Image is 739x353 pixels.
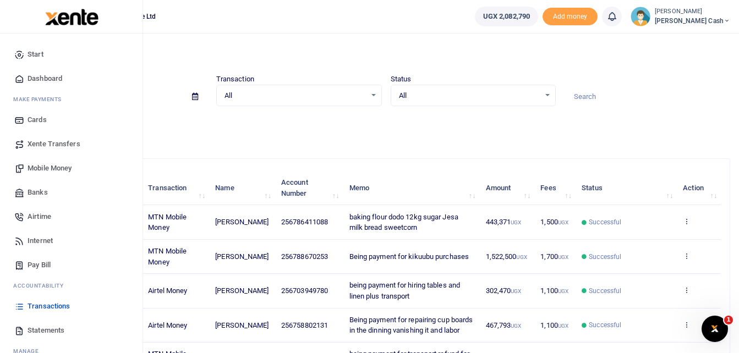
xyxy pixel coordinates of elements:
[215,252,269,261] span: [PERSON_NAME]
[216,74,254,85] label: Transaction
[540,252,568,261] span: 1,700
[9,132,134,156] a: Xente Transfers
[349,316,473,335] span: Being payment for repairing cup boards in the dinning vanishing it and labor
[275,171,343,205] th: Account Number: activate to sort column ascending
[28,187,48,198] span: Banks
[28,163,72,174] span: Mobile Money
[9,229,134,253] a: Internet
[486,252,527,261] span: 1,522,500
[589,320,621,330] span: Successful
[9,156,134,180] a: Mobile Money
[209,171,275,205] th: Name: activate to sort column ascending
[486,218,522,226] span: 443,371
[724,316,733,324] span: 1
[486,321,522,329] span: 467,793
[281,218,328,226] span: 256786411088
[28,73,62,84] span: Dashboard
[215,218,269,226] span: [PERSON_NAME]
[9,277,134,294] li: Ac
[540,321,568,329] span: 1,100
[21,282,63,290] span: countability
[483,11,530,22] span: UGX 2,082,790
[349,252,469,261] span: Being payment for kikuubu purchases
[511,323,521,329] small: UGX
[589,286,621,296] span: Successful
[45,9,98,25] img: logo-large
[9,42,134,67] a: Start
[28,301,70,312] span: Transactions
[42,119,730,131] p: Download
[589,252,621,262] span: Successful
[225,90,366,101] span: All
[9,318,134,343] a: Statements
[28,325,64,336] span: Statements
[558,288,568,294] small: UGX
[281,321,328,329] span: 256758802131
[42,47,730,59] h4: Transactions
[655,7,730,16] small: [PERSON_NAME]
[543,8,598,26] li: Toup your wallet
[540,286,568,295] span: 1,100
[9,180,134,205] a: Banks
[28,211,51,222] span: Airtime
[391,74,412,85] label: Status
[281,252,328,261] span: 256788670253
[28,114,47,125] span: Cards
[516,254,527,260] small: UGX
[589,217,621,227] span: Successful
[702,316,728,342] iframe: Intercom live chat
[9,108,134,132] a: Cards
[511,288,521,294] small: UGX
[215,321,269,329] span: [PERSON_NAME]
[148,247,187,266] span: MTN Mobile Money
[631,7,650,26] img: profile-user
[44,12,98,20] a: logo-small logo-large logo-large
[28,139,80,150] span: Xente Transfers
[349,281,461,300] span: being payment for hiring tables and linen plus transport
[540,218,568,226] span: 1,500
[543,8,598,26] span: Add money
[215,286,269,295] span: [PERSON_NAME]
[142,171,209,205] th: Transaction: activate to sort column ascending
[655,16,730,26] span: [PERSON_NAME] Cash
[534,171,576,205] th: Fees: activate to sort column ascending
[343,171,479,205] th: Memo: activate to sort column ascending
[9,91,134,108] li: M
[576,171,677,205] th: Status: activate to sort column ascending
[9,205,134,229] a: Airtime
[28,235,53,246] span: Internet
[543,12,598,20] a: Add money
[558,219,568,225] small: UGX
[349,213,458,232] span: baking flour dodo 12kg sugar Jesa milk bread sweetcorn
[281,286,328,295] span: 256703949780
[9,253,134,277] a: Pay Bill
[9,294,134,318] a: Transactions
[19,95,62,103] span: ake Payments
[479,171,534,205] th: Amount: activate to sort column ascending
[565,87,730,106] input: Search
[9,67,134,91] a: Dashboard
[558,323,568,329] small: UGX
[631,7,730,26] a: profile-user [PERSON_NAME] [PERSON_NAME] Cash
[475,7,538,26] a: UGX 2,082,790
[511,219,521,225] small: UGX
[399,90,540,101] span: All
[148,321,187,329] span: Airtel Money
[148,213,187,232] span: MTN Mobile Money
[558,254,568,260] small: UGX
[486,286,522,295] span: 302,470
[677,171,721,205] th: Action: activate to sort column ascending
[28,49,43,60] span: Start
[470,7,543,26] li: Wallet ballance
[148,286,187,295] span: Airtel Money
[28,260,51,271] span: Pay Bill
